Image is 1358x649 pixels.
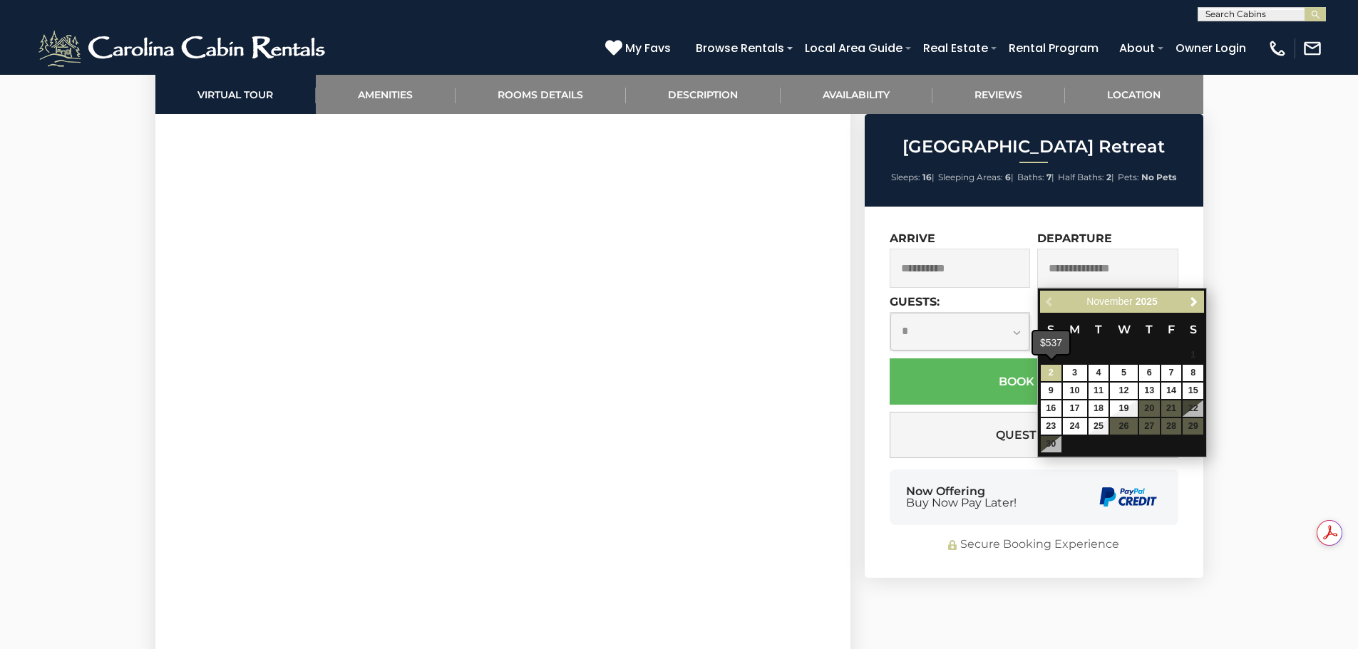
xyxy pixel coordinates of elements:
strong: 2 [1106,172,1111,182]
div: $537 [1033,331,1069,354]
span: November [1086,296,1133,307]
label: Departure [1037,232,1112,245]
strong: 6 [1005,172,1011,182]
a: 17 [1063,400,1087,417]
label: Guests: [890,295,940,308]
a: 10 [1063,383,1087,399]
a: 18 [1089,400,1109,417]
a: Next [1185,293,1203,311]
a: Amenities [316,75,456,114]
strong: No Pets [1141,172,1176,182]
a: Real Estate [916,36,995,61]
span: Baths: [1017,172,1044,182]
a: Local Area Guide [798,36,910,61]
li: | [1017,168,1054,187]
a: Virtual Tour [155,75,316,114]
a: 7 [1161,365,1182,381]
span: Wednesday [1118,323,1131,336]
span: Tuesday [1095,323,1102,336]
a: Description [626,75,781,114]
li: | [891,168,935,187]
strong: 16 [922,172,932,182]
span: Next [1188,296,1200,308]
span: 2025 [1136,296,1158,307]
div: Now Offering [906,486,1017,509]
img: phone-regular-white.png [1267,38,1287,58]
li: | [1058,168,1114,187]
a: Rental Program [1002,36,1106,61]
span: Saturday [1190,323,1197,336]
button: Book Now [890,358,1178,405]
a: 9 [1041,383,1061,399]
a: Owner Login [1168,36,1253,61]
a: 19 [1110,400,1137,417]
img: mail-regular-white.png [1302,38,1322,58]
strong: 7 [1046,172,1051,182]
a: 14 [1161,383,1182,399]
span: Pets: [1118,172,1139,182]
a: 16 [1041,400,1061,417]
a: 4 [1089,365,1109,381]
a: 11 [1089,383,1109,399]
span: Sleeps: [891,172,920,182]
img: White-1-2.png [36,27,331,70]
span: Sleeping Areas: [938,172,1003,182]
a: 5 [1110,365,1137,381]
a: 25 [1089,418,1109,435]
span: My Favs [625,39,671,57]
span: Half Baths: [1058,172,1104,182]
a: 23 [1041,418,1061,435]
a: Availability [781,75,932,114]
a: 13 [1139,383,1160,399]
a: Browse Rentals [689,36,791,61]
a: Reviews [932,75,1065,114]
span: Sunday [1047,323,1054,336]
button: Questions? [890,412,1178,458]
span: Buy Now Pay Later! [906,497,1017,509]
a: 15 [1183,383,1203,399]
h2: [GEOGRAPHIC_DATA] Retreat [868,137,1200,156]
a: 3 [1063,365,1087,381]
a: About [1112,36,1162,61]
a: My Favs [605,39,674,58]
li: | [938,168,1014,187]
span: Monday [1069,323,1080,336]
a: 12 [1110,383,1137,399]
label: Arrive [890,232,935,245]
a: 8 [1183,365,1203,381]
a: 2 [1041,365,1061,381]
a: Location [1065,75,1203,114]
span: Friday [1168,323,1175,336]
div: Secure Booking Experience [890,536,1178,553]
a: Rooms Details [456,75,626,114]
a: 6 [1139,365,1160,381]
span: Thursday [1146,323,1153,336]
a: 24 [1063,418,1087,435]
